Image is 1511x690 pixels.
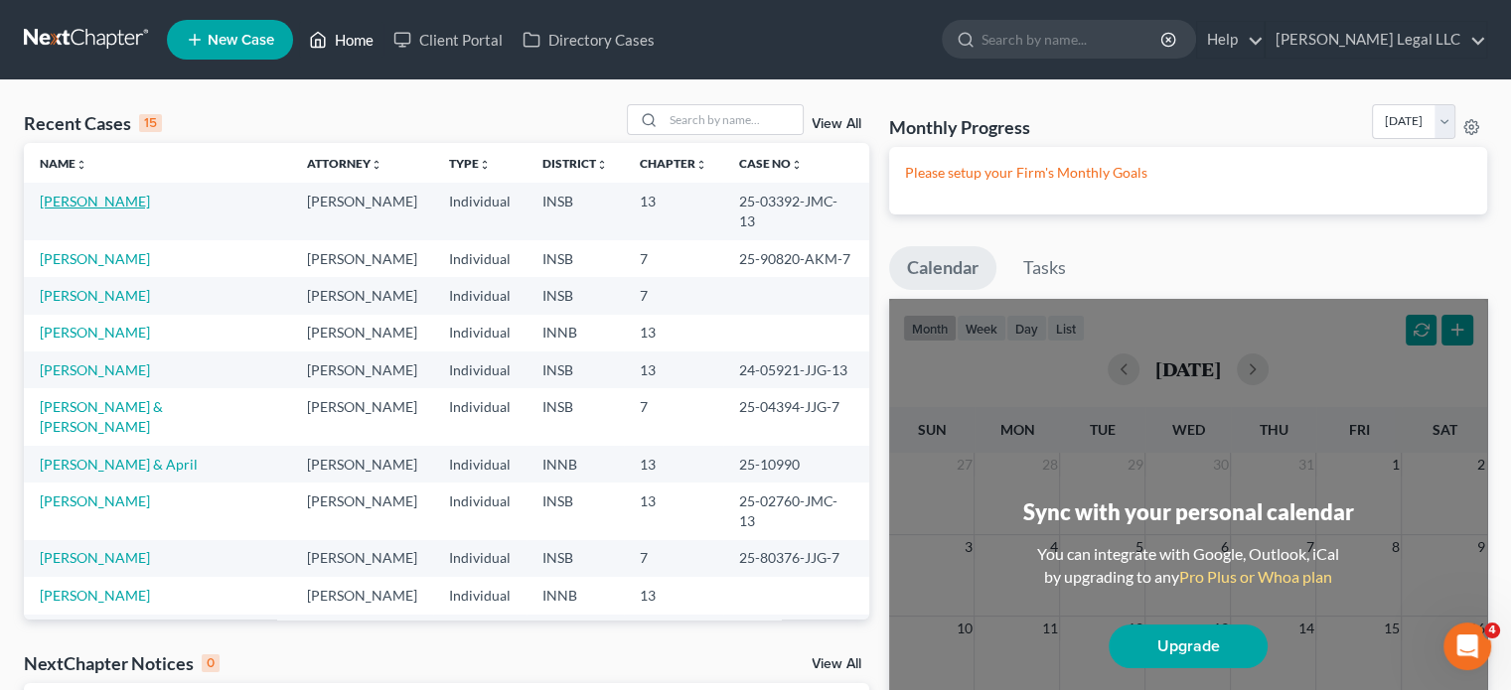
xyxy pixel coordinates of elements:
td: Individual [433,351,527,388]
td: 7 [624,277,723,314]
td: 13 [624,446,723,483]
td: 7 [624,240,723,277]
td: Individual [433,388,527,445]
a: [PERSON_NAME] [40,250,150,267]
input: Search by name... [664,105,803,134]
a: Chapterunfold_more [640,156,707,171]
a: Case Nounfold_more [739,156,803,171]
td: Individual [433,240,527,277]
a: [PERSON_NAME] & April [40,456,198,473]
i: unfold_more [695,159,707,171]
a: Typeunfold_more [449,156,491,171]
td: 13 [624,183,723,239]
a: [PERSON_NAME] [40,361,150,378]
a: Client Portal [383,22,513,58]
i: unfold_more [596,159,608,171]
div: 15 [139,114,162,132]
a: [PERSON_NAME] [40,549,150,566]
a: [PERSON_NAME] [40,492,150,509]
td: 7 [624,388,723,445]
td: 25-11085 [723,615,869,651]
td: 13 [624,577,723,614]
iframe: Intercom live chat [1443,622,1491,670]
td: 13 [624,315,723,351]
h3: Monthly Progress [889,115,1030,139]
td: 25-90820-AKM-7 [723,240,869,277]
td: [PERSON_NAME] [291,577,433,614]
a: Tasks [1005,246,1084,290]
td: Individual [433,483,527,539]
td: [PERSON_NAME] [291,483,433,539]
a: View All [812,657,861,671]
td: [PERSON_NAME] [291,388,433,445]
td: INNB [527,577,624,614]
a: [PERSON_NAME] [40,324,150,341]
a: Districtunfold_more [542,156,608,171]
div: Recent Cases [24,111,162,135]
td: 13 [624,351,723,388]
a: Upgrade [1109,624,1268,668]
td: [PERSON_NAME] [291,351,433,388]
input: Search by name... [982,21,1163,58]
td: INSB [527,277,624,314]
div: NextChapter Notices [24,651,220,675]
td: [PERSON_NAME] [291,540,433,577]
a: Directory Cases [513,22,665,58]
td: Individual [433,277,527,314]
td: 25-04394-JJG-7 [723,388,869,445]
div: You can integrate with Google, Outlook, iCal by upgrading to any [1029,543,1347,589]
td: 7 [624,615,723,651]
td: INSB [527,240,624,277]
td: INSB [527,183,624,239]
i: unfold_more [479,159,491,171]
td: INSB [527,388,624,445]
td: INSB [527,351,624,388]
td: Individual [433,183,527,239]
td: Individual [433,615,527,651]
td: [PERSON_NAME] [291,277,433,314]
td: INSB [527,483,624,539]
td: [PERSON_NAME] [291,615,433,651]
a: Calendar [889,246,996,290]
a: View All [812,117,861,131]
i: unfold_more [76,159,87,171]
a: Help [1197,22,1264,58]
td: 25-10990 [723,446,869,483]
td: INSB [527,540,624,577]
a: Nameunfold_more [40,156,87,171]
a: [PERSON_NAME] Legal LLC [1266,22,1486,58]
td: 7 [624,540,723,577]
td: [PERSON_NAME] [291,183,433,239]
td: 25-03392-JMC-13 [723,183,869,239]
a: Home [299,22,383,58]
div: Sync with your personal calendar [1022,496,1353,527]
td: Individual [433,446,527,483]
div: 0 [202,654,220,672]
td: [PERSON_NAME] [291,240,433,277]
a: [PERSON_NAME] [40,587,150,604]
span: 4 [1484,622,1500,638]
td: INNB [527,615,624,651]
td: 24-05921-JJG-13 [723,351,869,388]
a: [PERSON_NAME] [40,287,150,304]
td: Individual [433,540,527,577]
p: Please setup your Firm's Monthly Goals [905,163,1471,183]
a: Attorneyunfold_more [307,156,382,171]
td: INNB [527,446,624,483]
td: Individual [433,315,527,351]
a: Pro Plus or Whoa plan [1179,567,1332,586]
td: Individual [433,577,527,614]
a: [PERSON_NAME] & [PERSON_NAME] [40,398,163,435]
td: 13 [624,483,723,539]
td: 25-02760-JMC-13 [723,483,869,539]
a: [PERSON_NAME] [40,193,150,209]
td: [PERSON_NAME] [291,446,433,483]
td: 25-80376-JJG-7 [723,540,869,577]
span: New Case [208,33,274,48]
td: [PERSON_NAME] [291,315,433,351]
i: unfold_more [791,159,803,171]
i: unfold_more [371,159,382,171]
td: INNB [527,315,624,351]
